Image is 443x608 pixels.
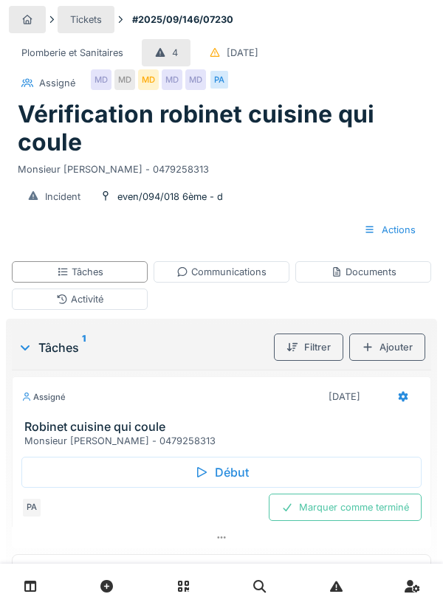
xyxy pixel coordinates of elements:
div: MD [91,69,111,90]
div: Plomberie et Sanitaires [21,46,123,60]
div: PA [21,497,42,518]
div: [DATE] [227,46,258,60]
div: Marquer comme terminé [269,494,422,521]
div: 1 visible sur 1 [18,561,78,575]
div: MD [138,69,159,90]
div: MD [114,69,135,90]
sup: 1 [82,339,86,356]
div: MD [162,69,182,90]
div: Assigné [39,76,75,90]
div: Actions [351,216,428,243]
div: Incident [45,190,80,204]
div: MD [185,69,206,90]
div: Monsieur [PERSON_NAME] - 0479258313 [18,156,425,176]
div: PA [209,69,230,90]
strong: #2025/09/146/07230 [126,13,239,27]
div: [DATE] [329,390,360,404]
div: Tâches [57,265,103,279]
div: Communications [176,265,267,279]
div: Monsieur [PERSON_NAME] - 0479258313 [24,434,425,448]
h3: Robinet cuisine qui coule [24,420,425,434]
div: Documents [331,265,396,279]
div: Tâches [18,339,268,356]
h1: Vérification robinet cuisine qui coule [18,100,425,157]
div: Début [21,457,422,488]
div: Filtrer [274,334,343,361]
div: 4 [172,46,178,60]
div: Assigné [21,391,66,404]
div: Tickets [70,13,102,27]
div: Ajouter [349,334,425,361]
div: Activité [56,292,103,306]
div: even/094/018 6ème - d [117,190,223,204]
